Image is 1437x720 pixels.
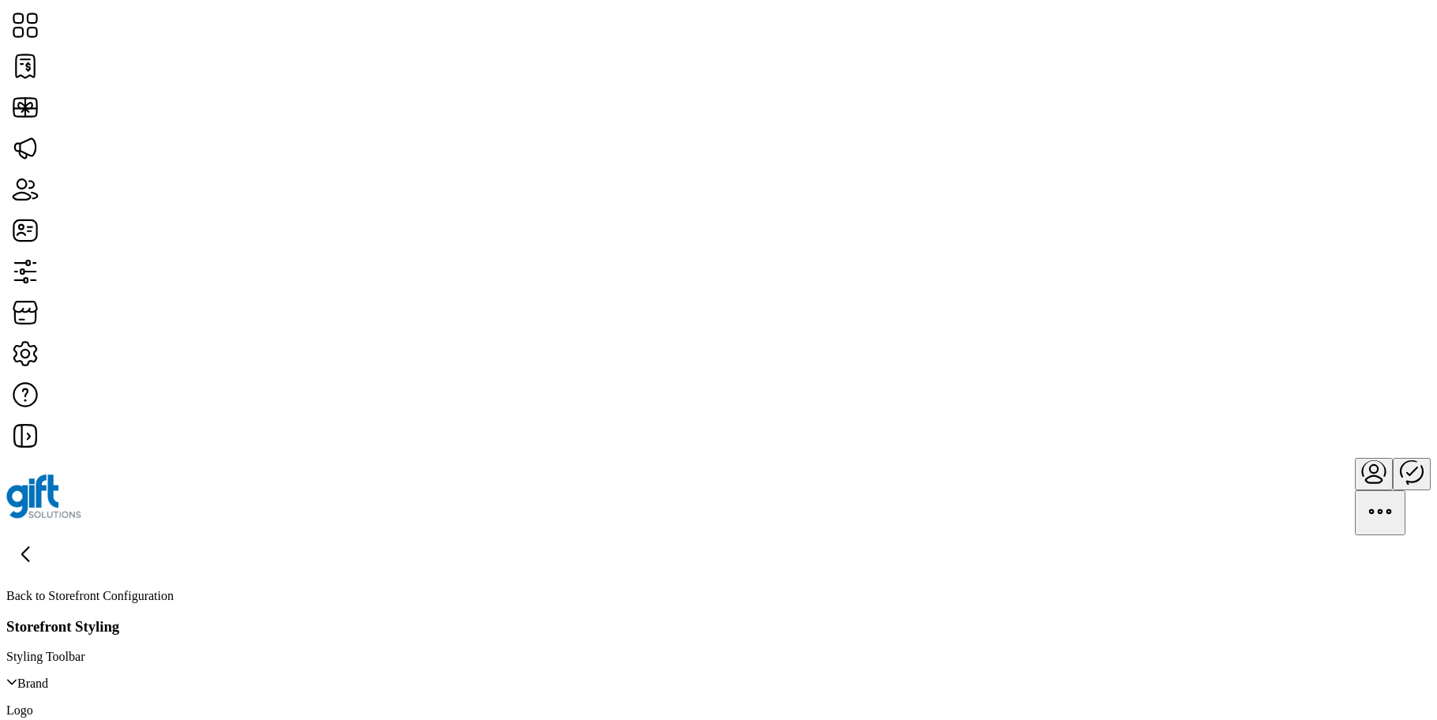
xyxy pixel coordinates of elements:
button: Publisher Panel [1393,458,1431,490]
button: menu [1355,490,1405,535]
img: logo [6,474,81,519]
a: Brand [6,677,1431,691]
span: Brand [17,677,48,690]
h3: Storefront Styling [6,618,1431,636]
p: Styling Toolbar [6,650,1431,664]
p: Back to Storefront Configuration [6,589,1431,603]
p: Logo [6,703,1431,718]
button: menu [1355,458,1393,490]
